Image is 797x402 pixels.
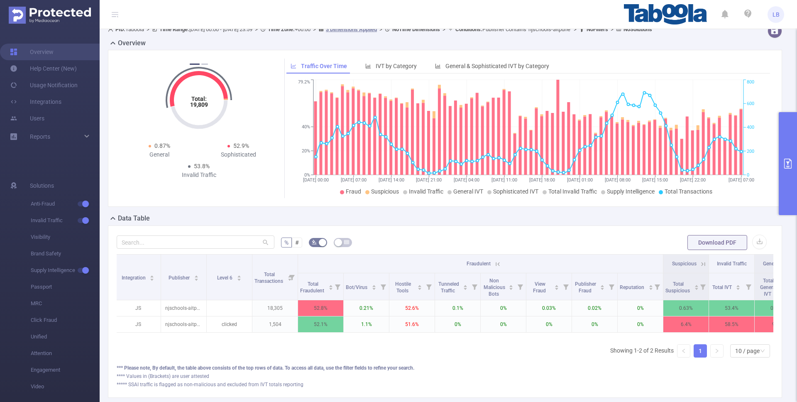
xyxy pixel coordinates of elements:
[284,239,288,246] span: %
[30,177,54,194] span: Solutions
[747,80,754,85] tspan: 800
[709,300,754,316] p: 53.4%
[572,316,617,332] p: 0%
[117,364,773,372] div: *** Please note, By default, the table above consists of the top rows of data. To access all data...
[491,177,517,183] tspan: [DATE] 11:00
[454,177,479,183] tspan: [DATE] 04:00
[31,345,100,362] span: Attention
[298,316,343,332] p: 52.1%
[372,287,376,289] i: icon: caret-down
[389,316,435,332] p: 51.6%
[252,300,298,316] p: 18,305
[328,284,333,286] i: icon: caret-up
[607,188,655,195] span: Supply Intelligence
[217,275,234,281] span: Level 6
[233,142,249,149] span: 52.9%
[31,328,100,345] span: Unified
[648,287,653,289] i: icon: caret-down
[31,378,100,395] span: Video
[509,284,513,289] div: Sort
[618,316,663,332] p: 0%
[694,284,699,289] div: Sort
[567,177,592,183] tspan: [DATE] 01:00
[694,287,699,289] i: icon: caret-down
[555,287,559,289] i: icon: caret-down
[201,64,208,65] button: 2
[30,133,50,140] span: Reports
[326,26,377,32] u: 3 Dimensions Applied
[620,284,645,290] span: Reputation
[484,278,505,297] span: Non Malicious Bots
[710,344,724,358] li: Next Page
[31,229,100,245] span: Visibility
[377,273,389,300] i: Filter menu
[509,284,513,286] i: icon: caret-up
[736,284,741,286] i: icon: caret-up
[310,26,318,32] span: >
[154,142,170,149] span: 0.87%
[304,172,310,178] tspan: 0%
[298,80,310,85] tspan: 79.2%
[31,196,100,212] span: Anti-Fraud
[372,284,376,289] div: Sort
[418,284,422,286] i: icon: caret-up
[392,26,440,32] b: No Time Dimensions
[190,101,208,108] tspan: 19,809
[747,101,754,106] tspan: 600
[194,163,210,169] span: 53.8%
[455,26,571,32] span: Publisher Contains 'njschools-aitpune'
[120,150,199,159] div: General
[199,150,278,159] div: Sophisticated
[600,287,605,289] i: icon: caret-down
[677,344,690,358] li: Previous Page
[346,284,369,290] span: Bot/Virus
[150,277,154,280] i: icon: caret-down
[409,188,443,195] span: Invalid Traffic
[604,177,630,183] tspan: [DATE] 08:00
[332,273,343,300] i: Filter menu
[371,188,399,195] span: Suspicious
[300,281,325,294] span: Total Fraudulent
[150,274,154,277] i: icon: caret-up
[743,273,754,300] i: Filter menu
[122,275,147,281] span: Integration
[254,272,284,284] span: Total Transactions
[194,274,198,277] i: icon: caret-up
[10,93,61,110] a: Integrations
[481,316,526,332] p: 0%
[30,128,50,145] a: Reports
[747,149,754,154] tspan: 200
[600,284,605,289] div: Sort
[169,275,191,281] span: Publisher
[560,273,572,300] i: Filter menu
[648,284,653,289] div: Sort
[610,344,674,358] li: Showing 1-2 of 2 Results
[714,348,719,353] i: icon: right
[623,26,652,32] b: No Solutions
[493,188,538,195] span: Sophisticated IVT
[709,316,754,332] p: 58.5%
[416,177,442,183] tspan: [DATE] 21:00
[10,77,78,93] a: Usage Notification
[651,273,663,300] i: Filter menu
[237,277,241,280] i: icon: caret-down
[395,281,411,294] span: Hostile Tools
[694,284,699,286] i: icon: caret-up
[467,261,491,267] span: Fraudulent
[159,171,238,179] div: Invalid Traffic
[736,287,741,289] i: icon: caret-down
[10,44,54,60] a: Overview
[237,274,241,277] i: icon: caret-up
[697,273,709,300] i: Filter menu
[328,287,333,289] i: icon: caret-down
[344,316,389,332] p: 1.1%
[694,344,707,358] li: 1
[435,300,480,316] p: 0.1%
[455,26,482,32] b: Conditions :
[378,177,404,183] tspan: [DATE] 14:00
[118,38,146,48] h2: Overview
[417,284,422,289] div: Sort
[438,281,459,294] span: Tunneled Traffic
[31,362,100,378] span: Engagement
[665,281,691,294] span: Total Suspicious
